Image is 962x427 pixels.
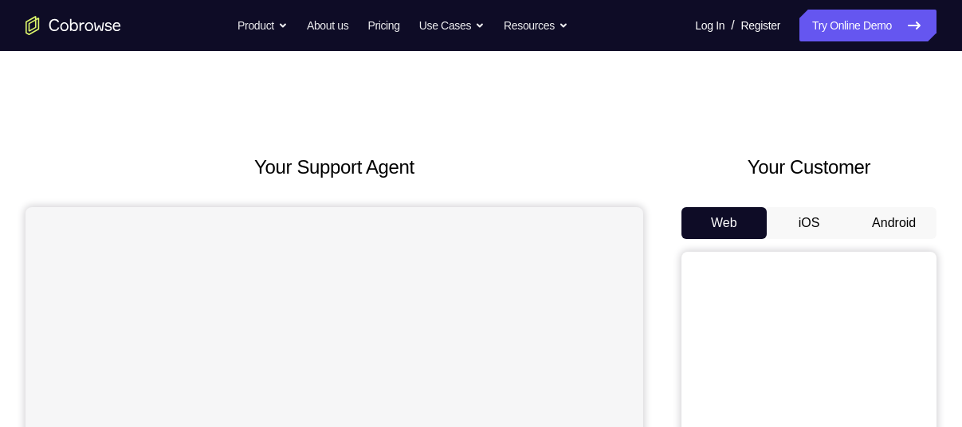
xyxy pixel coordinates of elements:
[681,153,936,182] h2: Your Customer
[419,10,485,41] button: Use Cases
[695,10,724,41] a: Log In
[851,207,936,239] button: Android
[238,10,288,41] button: Product
[307,10,348,41] a: About us
[731,16,734,35] span: /
[799,10,936,41] a: Try Online Demo
[367,10,399,41] a: Pricing
[767,207,852,239] button: iOS
[681,207,767,239] button: Web
[26,16,121,35] a: Go to the home page
[741,10,780,41] a: Register
[26,153,643,182] h2: Your Support Agent
[504,10,568,41] button: Resources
